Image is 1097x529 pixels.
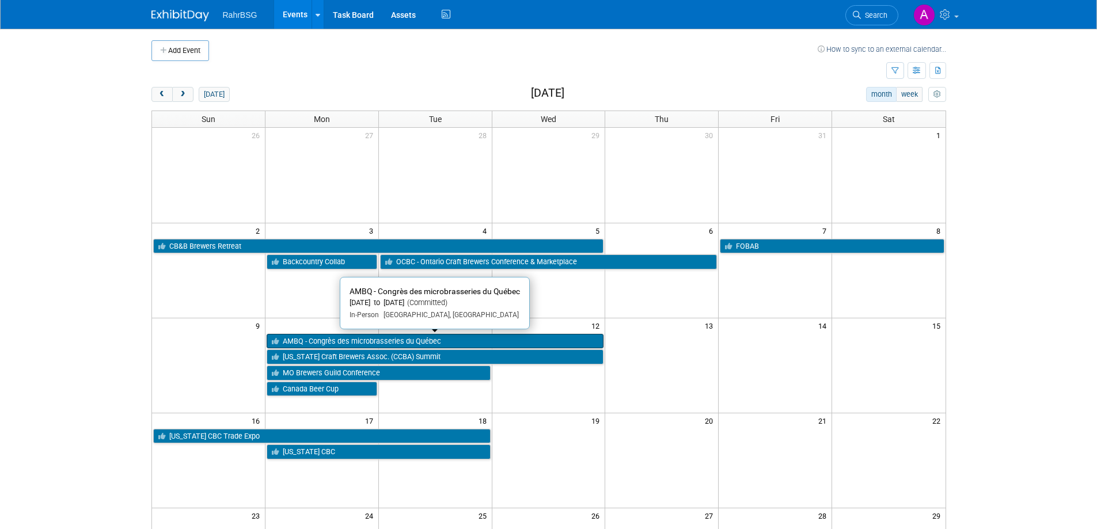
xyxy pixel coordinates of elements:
[590,508,605,523] span: 26
[931,318,946,333] span: 15
[380,254,718,269] a: OCBC - Ontario Craft Brewers Conference & Marketplace
[883,115,895,124] span: Sat
[590,413,605,428] span: 19
[817,508,832,523] span: 28
[928,87,946,102] button: myCustomButton
[594,223,605,238] span: 5
[531,87,564,100] h2: [DATE]
[153,239,604,254] a: CB&B Brewers Retreat
[590,128,605,142] span: 29
[935,128,946,142] span: 1
[477,508,492,523] span: 25
[704,128,718,142] span: 30
[861,11,887,20] span: Search
[250,508,265,523] span: 23
[817,318,832,333] span: 14
[704,508,718,523] span: 27
[368,223,378,238] span: 3
[845,5,898,25] a: Search
[255,223,265,238] span: 2
[541,115,556,124] span: Wed
[364,413,378,428] span: 17
[172,87,193,102] button: next
[931,413,946,428] span: 22
[770,115,780,124] span: Fri
[720,239,944,254] a: FOBAB
[817,128,832,142] span: 31
[267,366,491,380] a: MO Brewers Guild Conference
[255,318,265,333] span: 9
[364,508,378,523] span: 24
[350,298,520,308] div: [DATE] to [DATE]
[267,382,377,397] a: Canada Beer Cup
[913,4,935,26] img: Ashley Grotewold
[821,223,832,238] span: 7
[933,91,941,98] i: Personalize Calendar
[364,128,378,142] span: 27
[250,128,265,142] span: 26
[477,128,492,142] span: 28
[931,508,946,523] span: 29
[818,45,946,54] a: How to sync to an external calendar...
[267,334,604,349] a: AMBQ - Congrès des microbrasseries du Québec
[481,223,492,238] span: 4
[314,115,330,124] span: Mon
[935,223,946,238] span: 8
[267,349,604,364] a: [US_STATE] Craft Brewers Assoc. (CCBA) Summit
[153,429,491,444] a: [US_STATE] CBC Trade Expo
[267,444,491,459] a: [US_STATE] CBC
[404,298,447,307] span: (Committed)
[866,87,897,102] button: month
[223,10,257,20] span: RahrBSG
[817,413,832,428] span: 21
[151,10,209,21] img: ExhibitDay
[199,87,229,102] button: [DATE]
[151,87,173,102] button: prev
[379,311,519,319] span: [GEOGRAPHIC_DATA], [GEOGRAPHIC_DATA]
[896,87,923,102] button: week
[704,318,718,333] span: 13
[708,223,718,238] span: 6
[350,311,379,319] span: In-Person
[267,254,377,269] a: Backcountry Collab
[250,413,265,428] span: 16
[704,413,718,428] span: 20
[655,115,669,124] span: Thu
[151,40,209,61] button: Add Event
[350,287,520,296] span: AMBQ - Congrès des microbrasseries du Québec
[590,318,605,333] span: 12
[429,115,442,124] span: Tue
[477,413,492,428] span: 18
[202,115,215,124] span: Sun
